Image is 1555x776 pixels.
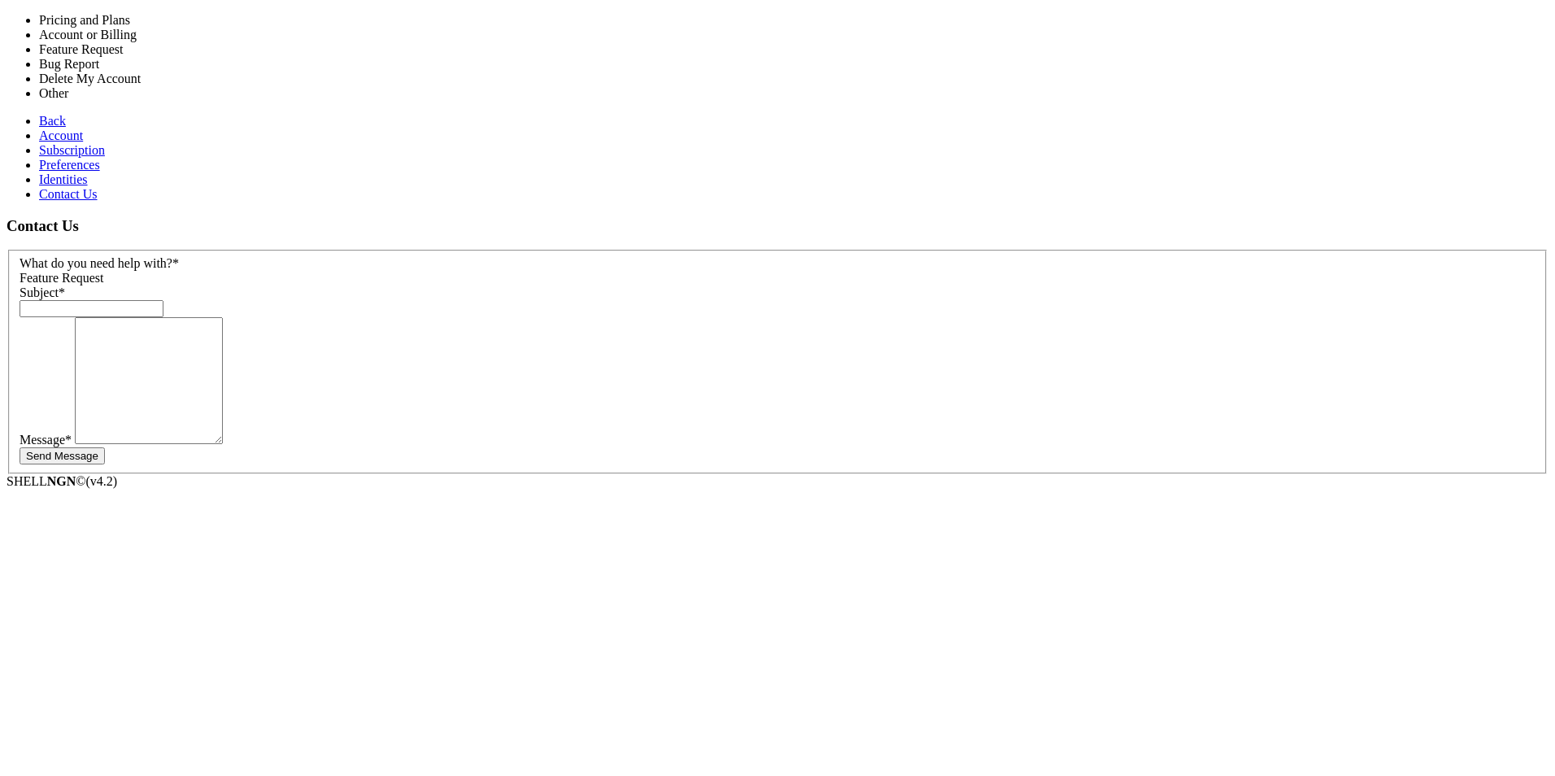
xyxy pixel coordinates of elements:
[39,158,100,172] a: Preferences
[47,474,76,488] b: NGN
[39,57,413,72] li: Bug Report
[39,42,413,57] li: Feature Request
[20,433,72,447] label: Message
[20,271,104,285] span: Feature Request
[39,114,66,128] a: Back
[20,286,65,299] label: Subject
[20,256,179,270] label: What do you need help with?
[39,28,413,42] li: Account or Billing
[86,474,118,488] span: 4.2.0
[39,129,83,142] a: Account
[39,143,105,157] a: Subscription
[39,86,413,101] li: Other
[20,447,105,464] button: Send Message
[39,187,98,201] a: Contact Us
[39,13,413,28] li: Pricing and Plans
[7,217,1548,235] h3: Contact Us
[20,271,1535,286] div: Feature Request
[39,72,413,86] li: Delete My Account
[39,172,88,186] a: Identities
[7,474,117,488] span: SHELL ©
